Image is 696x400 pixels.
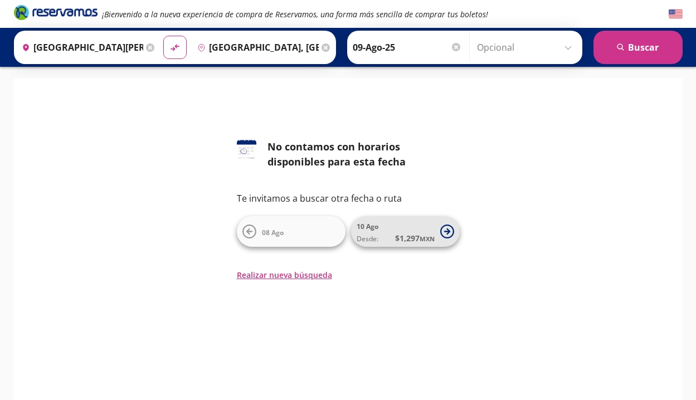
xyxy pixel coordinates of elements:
button: Buscar [593,31,683,64]
span: $ 1,297 [395,232,435,244]
span: 10 Ago [357,222,378,231]
button: Realizar nueva búsqueda [237,269,332,281]
p: Te invitamos a buscar otra fecha o ruta [237,192,460,205]
small: MXN [420,235,435,243]
span: 08 Ago [262,228,284,237]
span: Desde: [357,234,378,244]
input: Opcional [477,33,577,61]
i: Brand Logo [14,4,98,21]
input: Buscar Destino [193,33,319,61]
button: English [669,7,683,21]
input: Buscar Origen [17,33,143,61]
div: No contamos con horarios disponibles para esta fecha [267,139,460,169]
button: 08 Ago [237,216,345,247]
button: 10 AgoDesde:$1,297MXN [351,216,460,247]
a: Brand Logo [14,4,98,24]
input: Elegir Fecha [353,33,462,61]
em: ¡Bienvenido a la nueva experiencia de compra de Reservamos, una forma más sencilla de comprar tus... [102,9,488,19]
